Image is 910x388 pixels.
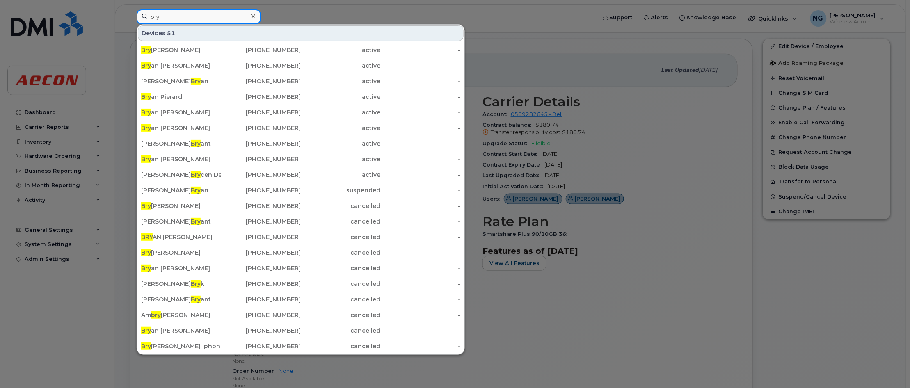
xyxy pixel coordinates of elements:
[167,29,175,37] span: 51
[221,249,301,257] div: [PHONE_NUMBER]
[141,327,151,334] span: Bry
[141,295,221,304] div: [PERSON_NAME] ant
[151,311,161,319] span: bry
[301,233,381,241] div: cancelled
[381,342,461,350] div: -
[221,93,301,101] div: [PHONE_NUMBER]
[381,249,461,257] div: -
[141,265,151,272] span: Bry
[381,186,461,194] div: -
[381,62,461,70] div: -
[138,230,464,244] a: BRYAN [PERSON_NAME][PHONE_NUMBER]cancelled-
[138,121,464,135] a: Bryan [PERSON_NAME][PHONE_NUMBER]active-
[221,46,301,54] div: [PHONE_NUMBER]
[221,108,301,116] div: [PHONE_NUMBER]
[138,74,464,89] a: [PERSON_NAME]Bryan[PHONE_NUMBER]active-
[221,295,301,304] div: [PHONE_NUMBER]
[381,326,461,335] div: -
[221,139,301,148] div: [PHONE_NUMBER]
[141,139,221,148] div: [PERSON_NAME] ant
[138,136,464,151] a: [PERSON_NAME]Bryant[PHONE_NUMBER]active-
[141,171,221,179] div: [PERSON_NAME] cen Derewianchuk
[301,326,381,335] div: cancelled
[138,323,464,338] a: Bryan [PERSON_NAME][PHONE_NUMBER]cancelled-
[138,152,464,167] a: Bryan [PERSON_NAME][PHONE_NUMBER]active-
[301,62,381,70] div: active
[191,171,201,178] span: Bry
[381,93,461,101] div: -
[301,264,381,272] div: cancelled
[138,25,464,41] div: Devices
[301,217,381,226] div: cancelled
[141,233,153,241] span: BRY
[141,311,221,319] div: Am [PERSON_NAME]
[381,295,461,304] div: -
[301,295,381,304] div: cancelled
[381,155,461,163] div: -
[301,171,381,179] div: active
[301,155,381,163] div: active
[221,217,301,226] div: [PHONE_NUMBER]
[138,43,464,57] a: Bry[PERSON_NAME][PHONE_NUMBER]active-
[221,311,301,319] div: [PHONE_NUMBER]
[301,108,381,116] div: active
[141,342,221,350] div: [PERSON_NAME] Iphone
[138,105,464,120] a: Bryan [PERSON_NAME][PHONE_NUMBER]active-
[221,186,301,194] div: [PHONE_NUMBER]
[381,233,461,241] div: -
[221,171,301,179] div: [PHONE_NUMBER]
[221,124,301,132] div: [PHONE_NUMBER]
[191,218,201,225] span: Bry
[141,46,221,54] div: [PERSON_NAME]
[138,261,464,276] a: Bryan [PERSON_NAME][PHONE_NUMBER]cancelled-
[381,217,461,226] div: -
[141,124,221,132] div: an [PERSON_NAME]
[301,202,381,210] div: cancelled
[301,311,381,319] div: cancelled
[141,202,221,210] div: [PERSON_NAME]
[138,276,464,291] a: [PERSON_NAME]Bryk[PHONE_NUMBER]cancelled-
[138,167,464,182] a: [PERSON_NAME]Brycen Derewianchuk[PHONE_NUMBER]active-
[381,124,461,132] div: -
[191,78,201,85] span: Bry
[301,93,381,101] div: active
[301,124,381,132] div: active
[141,155,221,163] div: an [PERSON_NAME]
[141,62,221,70] div: an [PERSON_NAME]
[141,202,151,210] span: Bry
[141,233,221,241] div: AN [PERSON_NAME]
[381,46,461,54] div: -
[138,183,464,198] a: [PERSON_NAME]Bryan[PHONE_NUMBER]suspended-
[221,264,301,272] div: [PHONE_NUMBER]
[301,139,381,148] div: active
[381,139,461,148] div: -
[141,217,221,226] div: [PERSON_NAME] ant
[141,108,221,116] div: an [PERSON_NAME]
[138,339,464,354] a: Bry[PERSON_NAME] Iphone[PHONE_NUMBER]cancelled-
[141,342,151,350] span: Bry
[301,342,381,350] div: cancelled
[221,77,301,85] div: [PHONE_NUMBER]
[191,187,201,194] span: Bry
[141,93,221,101] div: an Pierard
[381,264,461,272] div: -
[141,264,221,272] div: an [PERSON_NAME]
[381,311,461,319] div: -
[141,280,221,288] div: [PERSON_NAME] k
[221,62,301,70] div: [PHONE_NUMBER]
[141,93,151,100] span: Bry
[221,233,301,241] div: [PHONE_NUMBER]
[138,245,464,260] a: Bry[PERSON_NAME][PHONE_NUMBER]cancelled-
[221,155,301,163] div: [PHONE_NUMBER]
[141,186,221,194] div: [PERSON_NAME] an
[138,89,464,104] a: Bryan Pierard[PHONE_NUMBER]active-
[221,280,301,288] div: [PHONE_NUMBER]
[138,199,464,213] a: Bry[PERSON_NAME][PHONE_NUMBER]cancelled-
[381,108,461,116] div: -
[301,46,381,54] div: active
[301,77,381,85] div: active
[138,292,464,307] a: [PERSON_NAME]Bryant[PHONE_NUMBER]cancelled-
[138,58,464,73] a: Bryan [PERSON_NAME][PHONE_NUMBER]active-
[141,249,151,256] span: Bry
[191,280,201,288] span: Bry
